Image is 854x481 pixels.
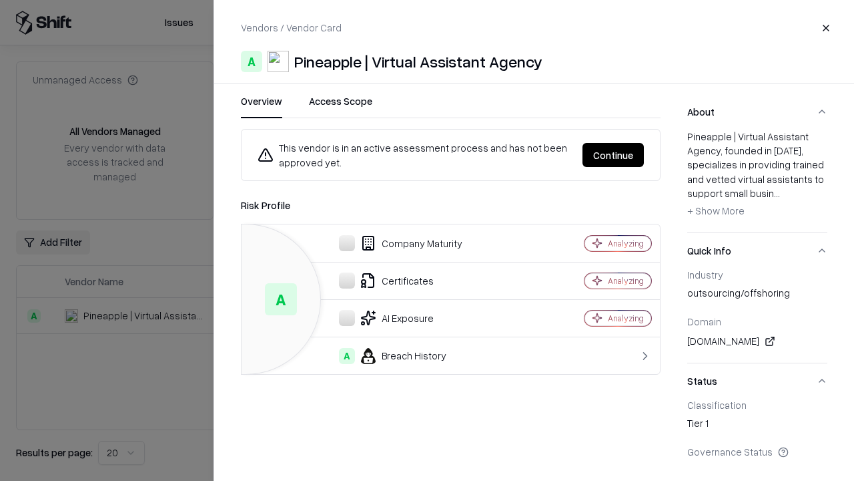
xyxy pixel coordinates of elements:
div: A [265,283,297,315]
div: Domain [687,315,827,327]
button: About [687,94,827,130]
div: Pineapple | Virtual Assistant Agency, founded in [DATE], specializes in providing trained and vet... [687,130,827,222]
div: Analyzing [608,238,644,249]
button: Continue [582,143,644,167]
div: This vendor is in an active assessment process and has not been approved yet. [258,140,572,170]
div: Pineapple | Virtual Assistant Agency [294,51,542,72]
span: ... [774,187,780,199]
img: Pineapple | Virtual Assistant Agency [268,51,289,72]
div: Classification [687,399,827,411]
div: Breach History [252,348,538,364]
div: AI Exposure [252,310,538,326]
div: Tier 1 [687,416,827,435]
button: Access Scope [309,94,372,118]
div: A [241,51,262,72]
div: Analyzing [608,275,644,287]
div: About [687,130,827,232]
div: Governance Status [687,446,827,458]
button: + Show More [687,200,745,222]
span: + Show More [687,204,745,216]
button: Quick Info [687,233,827,269]
div: outsourcing/offshoring [687,286,827,305]
div: Certificates [252,273,538,289]
p: Vendors / Vendor Card [241,21,342,35]
button: Overview [241,94,282,118]
div: Quick Info [687,269,827,363]
div: Company Maturity [252,235,538,251]
div: Industry [687,269,827,281]
div: Risk Profile [241,197,661,213]
div: A [339,348,355,364]
div: [DOMAIN_NAME] [687,333,827,349]
div: Analyzing [608,313,644,324]
button: Status [687,363,827,399]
